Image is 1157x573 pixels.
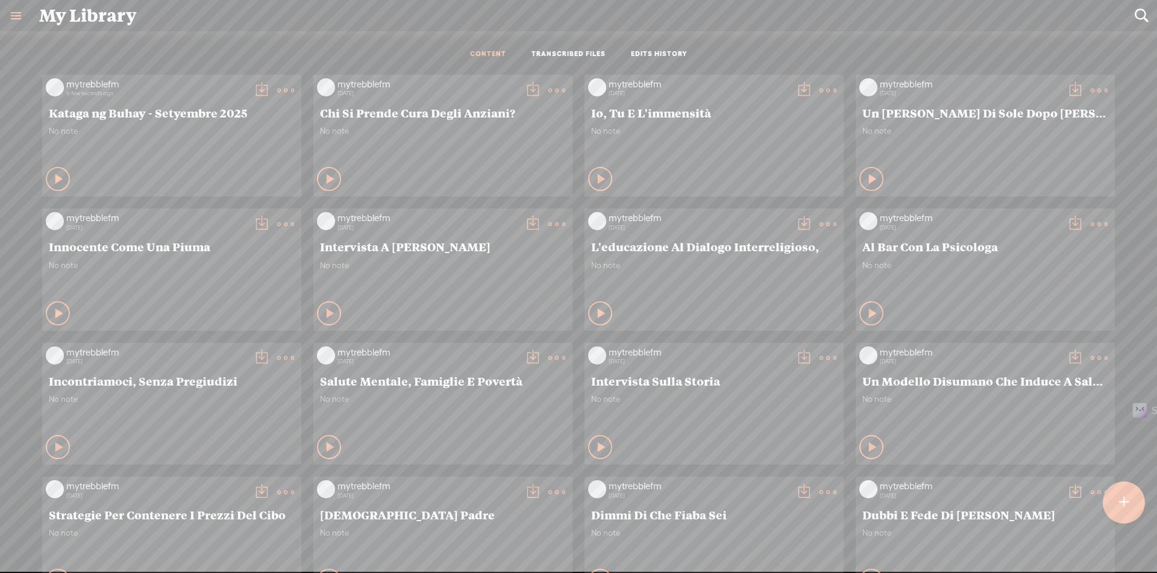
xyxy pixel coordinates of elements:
[66,358,247,365] div: [DATE]
[862,126,1108,136] span: No note
[880,492,1061,499] div: [DATE]
[862,260,1108,271] span: No note
[46,480,64,498] img: videoLoading.png
[862,394,1108,404] span: No note
[320,394,566,404] span: No note
[337,480,518,492] div: mytrebblefm
[320,374,566,388] span: Salute Mentale, Famiglie E Povertà
[337,78,518,90] div: mytrebblefm
[320,260,566,271] span: No note
[317,212,335,230] img: videoLoading.png
[609,212,789,224] div: mytrebblefm
[49,260,295,271] span: No note
[880,224,1061,231] div: [DATE]
[591,507,837,522] span: Dimmi Di Che Fiaba Sei
[862,105,1108,120] span: Un [PERSON_NAME] Di Sole Dopo [PERSON_NAME]
[862,239,1108,254] span: Al Bar Con La Psicologa
[317,480,335,498] img: videoLoading.png
[49,374,295,388] span: Incontriamoci, Senza Pregiudizi
[320,239,566,254] span: Intervista A [PERSON_NAME]
[320,105,566,120] span: Chi Si Prende Cura Degli Anziani?
[66,90,247,97] div: a few seconds ago
[66,346,247,359] div: mytrebblefm
[337,212,518,224] div: mytrebblefm
[337,358,518,365] div: [DATE]
[317,346,335,365] img: videoLoading.png
[337,492,518,499] div: [DATE]
[49,507,295,522] span: Strategie Per Contenere I Prezzi Del Cibo
[859,346,877,365] img: videoLoading.png
[320,126,566,136] span: No note
[591,239,837,254] span: L'educazione Al Dialogo Interreligioso,
[46,78,64,96] img: videoLoading.png
[859,212,877,230] img: videoLoading.png
[66,78,247,90] div: mytrebblefm
[609,492,789,499] div: [DATE]
[880,480,1061,492] div: mytrebblefm
[66,480,247,492] div: mytrebblefm
[862,528,1108,538] span: No note
[49,105,295,120] span: Kataga ng Buhay - Setyembre 2025
[609,346,789,359] div: mytrebblefm
[609,480,789,492] div: mytrebblefm
[531,49,606,60] a: TRANSCRIBED FILES
[591,105,837,120] span: Io, Tu E L'immensità
[66,212,247,224] div: mytrebblefm
[591,374,837,388] span: Intervista Sulla Storia
[49,528,295,538] span: No note
[470,49,506,60] a: CONTENT
[609,358,789,365] div: [DATE]
[66,224,247,231] div: [DATE]
[880,346,1061,359] div: mytrebblefm
[337,224,518,231] div: [DATE]
[49,126,295,136] span: No note
[588,346,606,365] img: videoLoading.png
[46,346,64,365] img: videoLoading.png
[46,212,64,230] img: videoLoading.png
[880,78,1061,90] div: mytrebblefm
[588,78,606,96] img: videoLoading.png
[862,507,1108,522] span: Dubbi E Fede Di [PERSON_NAME]
[591,260,837,271] span: No note
[609,78,789,90] div: mytrebblefm
[591,126,837,136] span: No note
[591,528,837,538] span: No note
[880,358,1061,365] div: [DATE]
[337,346,518,359] div: mytrebblefm
[862,374,1108,388] span: Un Modello Disumano Che Induce A Salvarsi Da Soli
[859,480,877,498] img: videoLoading.png
[609,224,789,231] div: [DATE]
[49,394,295,404] span: No note
[588,212,606,230] img: videoLoading.png
[631,49,688,60] a: EDITS HISTORY
[588,480,606,498] img: videoLoading.png
[880,90,1061,97] div: [DATE]
[317,78,335,96] img: videoLoading.png
[591,394,837,404] span: No note
[337,90,518,97] div: [DATE]
[880,212,1061,224] div: mytrebblefm
[49,239,295,254] span: Innocente Come Una Piuma
[320,528,566,538] span: No note
[859,78,877,96] img: videoLoading.png
[66,492,247,499] div: [DATE]
[609,90,789,97] div: [DATE]
[320,507,566,522] span: [DEMOGRAPHIC_DATA] Padre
